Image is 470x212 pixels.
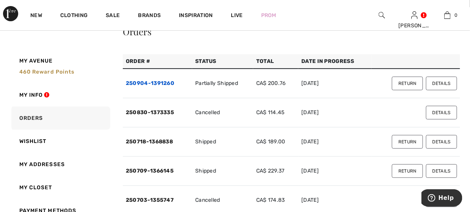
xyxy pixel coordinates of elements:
[19,57,53,65] span: My Avenue
[138,12,161,20] a: Brands
[179,12,213,20] span: Inspiration
[126,138,173,145] a: 250718-1368838
[392,164,423,178] button: Return
[379,11,385,20] img: search the website
[426,135,457,149] button: Details
[30,12,42,20] a: New
[411,11,418,20] img: My Info
[126,109,174,116] a: 250830-1373335
[298,157,371,186] td: [DATE]
[106,12,120,20] a: Sale
[426,106,457,119] button: Details
[253,157,298,186] td: CA$ 229.37
[3,6,18,21] img: 1ère Avenue
[444,11,451,20] img: My Bag
[192,157,253,186] td: Shipped
[10,83,110,107] a: My Info
[253,54,298,69] th: Total
[192,54,253,69] th: Status
[298,69,371,98] td: [DATE]
[60,12,88,20] a: Clothing
[231,11,243,19] a: Live
[10,153,110,176] a: My Addresses
[298,127,371,157] td: [DATE]
[431,11,464,20] a: 0
[411,11,418,19] a: Sign In
[123,27,460,36] div: Orders
[398,22,431,30] div: [PERSON_NAME]
[426,77,457,90] button: Details
[298,98,371,127] td: [DATE]
[298,54,371,69] th: Date in Progress
[126,80,174,86] a: 250904-1391260
[192,127,253,157] td: Shipped
[253,69,298,98] td: CA$ 200.76
[10,107,110,130] a: Orders
[126,168,174,174] a: 250709-1366145
[454,12,457,19] span: 0
[19,69,75,75] span: 460 Reward points
[421,189,462,208] iframe: Opens a widget where you can find more information
[392,135,423,149] button: Return
[192,69,253,98] td: Partially Shipped
[253,127,298,157] td: CA$ 189.00
[261,11,276,19] a: Prom
[123,54,192,69] th: Order #
[10,176,110,199] a: My Closet
[10,130,110,153] a: Wishlist
[426,164,457,178] button: Details
[126,197,174,203] a: 250703-1355747
[253,98,298,127] td: CA$ 114.45
[192,98,253,127] td: Cancelled
[392,77,423,90] button: Return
